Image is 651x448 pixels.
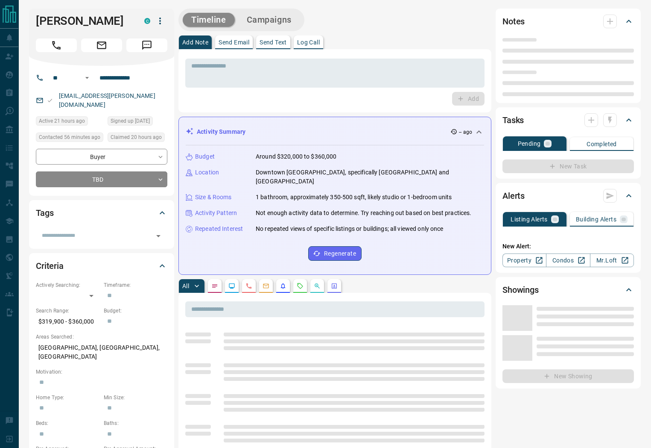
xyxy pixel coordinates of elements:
[546,253,590,267] a: Condos
[228,283,235,289] svg: Lead Browsing Activity
[36,341,167,364] p: [GEOGRAPHIC_DATA], [GEOGRAPHIC_DATA], [GEOGRAPHIC_DATA]
[126,38,167,52] span: Message
[502,189,525,203] h2: Alerts
[502,253,546,267] a: Property
[36,307,99,315] p: Search Range:
[186,124,484,140] div: Activity Summary-- ago
[256,168,484,186] p: Downtown [GEOGRAPHIC_DATA], specifically [GEOGRAPHIC_DATA] and [GEOGRAPHIC_DATA]
[36,38,77,52] span: Call
[502,11,634,32] div: Notes
[111,133,162,141] span: Claimed 20 hours ago
[59,92,155,108] a: [EMAIL_ADDRESS][PERSON_NAME][DOMAIN_NAME]
[502,113,524,127] h2: Tasks
[502,283,539,297] h2: Showings
[182,283,189,289] p: All
[104,281,167,289] p: Timeframe:
[36,256,167,276] div: Criteria
[36,281,99,289] p: Actively Searching:
[518,141,541,147] p: Pending
[195,168,219,177] p: Location
[39,133,100,141] span: Contacted 56 minutes ago
[81,38,122,52] span: Email
[308,246,362,261] button: Regenerate
[331,283,338,289] svg: Agent Actions
[36,259,64,273] h2: Criteria
[263,283,269,289] svg: Emails
[47,97,53,103] svg: Email Valid
[280,283,286,289] svg: Listing Alerts
[502,186,634,206] div: Alerts
[82,73,92,83] button: Open
[502,15,525,28] h2: Notes
[511,216,548,222] p: Listing Alerts
[256,209,472,218] p: Not enough activity data to determine. Try reaching out based on best practices.
[104,419,167,427] p: Baths:
[459,128,472,136] p: -- ago
[219,39,249,45] p: Send Email
[36,133,103,144] div: Tue Sep 16 2025
[195,209,237,218] p: Activity Pattern
[195,152,215,161] p: Budget
[104,307,167,315] p: Budget:
[108,133,167,144] div: Mon Sep 15 2025
[108,116,167,128] div: Wed Nov 06 2019
[104,394,167,401] p: Min Size:
[36,206,53,220] h2: Tags
[39,117,85,125] span: Active 21 hours ago
[590,253,634,267] a: Mr.Loft
[111,117,150,125] span: Signed up [DATE]
[502,280,634,300] div: Showings
[256,224,444,233] p: No repeated views of specific listings or buildings; all viewed only once
[182,39,208,45] p: Add Note
[238,13,300,27] button: Campaigns
[195,224,243,233] p: Repeated Interest
[195,193,232,202] p: Size & Rooms
[197,127,245,136] p: Activity Summary
[502,110,634,130] div: Tasks
[36,368,167,376] p: Motivation:
[502,242,634,251] p: New Alert:
[36,203,167,223] div: Tags
[36,116,103,128] div: Mon Sep 15 2025
[587,141,617,147] p: Completed
[36,149,167,165] div: Buyer
[144,18,150,24] div: condos.ca
[152,230,164,242] button: Open
[36,333,167,341] p: Areas Searched:
[314,283,321,289] svg: Opportunities
[260,39,287,45] p: Send Text
[297,283,304,289] svg: Requests
[36,315,99,329] p: $319,900 - $360,000
[36,419,99,427] p: Beds:
[36,171,167,187] div: TBD
[183,13,235,27] button: Timeline
[297,39,320,45] p: Log Call
[36,394,99,401] p: Home Type:
[256,152,337,161] p: Around $320,000 to $360,000
[211,283,218,289] svg: Notes
[245,283,252,289] svg: Calls
[36,14,131,28] h1: [PERSON_NAME]
[576,216,616,222] p: Building Alerts
[256,193,452,202] p: 1 bathroom, approximately 350-500 sqft, likely studio or 1-bedroom units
